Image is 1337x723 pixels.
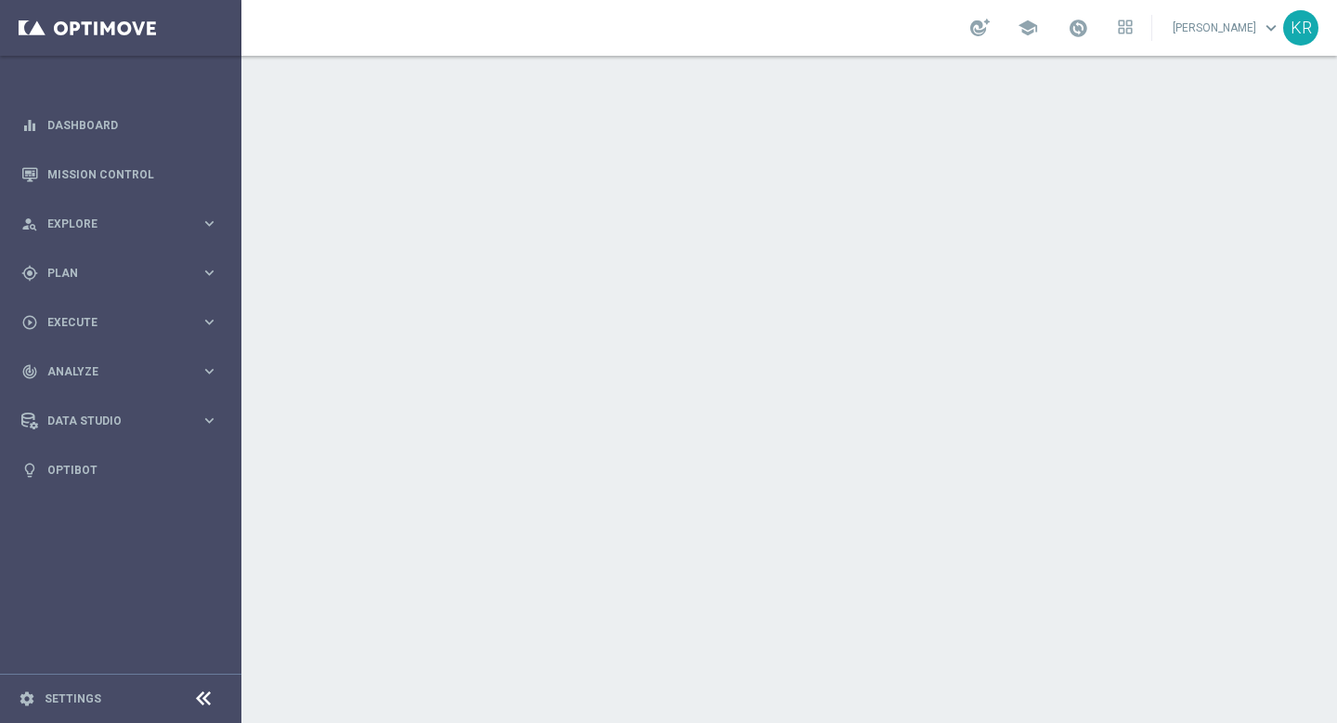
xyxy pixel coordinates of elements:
[20,118,219,133] button: equalizer Dashboard
[21,445,218,494] div: Optibot
[21,216,38,232] i: person_search
[21,314,38,331] i: play_circle_outline
[1171,14,1283,42] a: [PERSON_NAME]keyboard_arrow_down
[21,100,218,150] div: Dashboard
[21,150,218,199] div: Mission Control
[47,268,201,279] span: Plan
[21,363,38,380] i: track_changes
[1283,10,1318,46] div: KR
[47,366,201,377] span: Analyze
[47,415,201,427] span: Data Studio
[20,266,219,281] button: gps_fixed Plan keyboard_arrow_right
[20,364,219,379] button: track_changes Analyze keyboard_arrow_right
[21,216,201,232] div: Explore
[1018,18,1038,38] span: school
[45,693,101,704] a: Settings
[201,362,218,380] i: keyboard_arrow_right
[20,414,219,428] button: Data Studio keyboard_arrow_right
[47,445,218,494] a: Optibot
[201,215,218,232] i: keyboard_arrow_right
[47,150,218,199] a: Mission Control
[201,412,218,429] i: keyboard_arrow_right
[21,413,201,429] div: Data Studio
[21,314,201,331] div: Execute
[201,264,218,282] i: keyboard_arrow_right
[21,462,38,479] i: lightbulb
[21,117,38,134] i: equalizer
[21,265,201,282] div: Plan
[20,463,219,478] button: lightbulb Optibot
[47,218,201,230] span: Explore
[21,363,201,380] div: Analyze
[20,315,219,330] button: play_circle_outline Execute keyboard_arrow_right
[20,167,219,182] button: Mission Control
[47,100,218,150] a: Dashboard
[201,313,218,331] i: keyboard_arrow_right
[47,317,201,328] span: Execute
[20,217,219,231] button: person_search Explore keyboard_arrow_right
[19,690,35,707] i: settings
[21,265,38,282] i: gps_fixed
[1261,18,1281,38] span: keyboard_arrow_down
